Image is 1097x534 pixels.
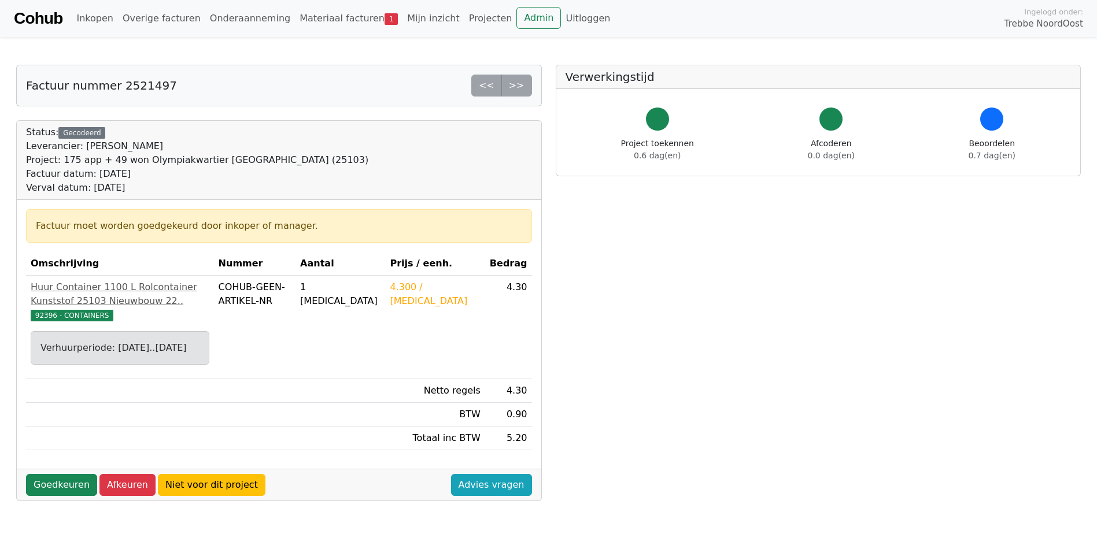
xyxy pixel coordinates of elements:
h5: Factuur nummer 2521497 [26,79,177,92]
div: Verval datum: [DATE] [26,181,368,195]
th: Bedrag [485,252,532,276]
div: Afcoderen [808,138,855,162]
div: Gecodeerd [58,127,105,139]
a: Materiaal facturen1 [295,7,402,30]
a: Onderaanneming [205,7,295,30]
td: Totaal inc BTW [385,427,485,450]
span: 0.0 dag(en) [808,151,855,160]
div: Project: 175 app + 49 won Olympiakwartier [GEOGRAPHIC_DATA] (25103) [26,153,368,167]
td: Netto regels [385,379,485,403]
a: Mijn inzicht [402,7,464,30]
span: 0.6 dag(en) [634,151,681,160]
td: 4.30 [485,276,532,379]
a: Projecten [464,7,517,30]
a: Admin [516,7,561,29]
div: Huur Container 1100 L Rolcontainer Kunststof 25103 Nieuwbouw 22.. [31,280,209,308]
th: Aantal [296,252,385,276]
div: 4.300 / [MEDICAL_DATA] [390,280,480,308]
span: Ingelogd onder: [1024,6,1083,17]
div: Beoordelen [969,138,1015,162]
a: Overige facturen [118,7,205,30]
a: Inkopen [72,7,117,30]
th: Nummer [214,252,296,276]
td: 4.30 [485,379,532,403]
span: 1 [385,13,398,25]
a: Uitloggen [561,7,615,30]
a: Niet voor dit project [158,474,265,496]
div: Verhuurperiode: [DATE]..[DATE] [40,341,200,355]
th: Prijs / eenh. [385,252,485,276]
a: Goedkeuren [26,474,97,496]
a: Huur Container 1100 L Rolcontainer Kunststof 25103 Nieuwbouw 22..92396 - CONTAINERS [31,280,209,322]
th: Omschrijving [26,252,214,276]
span: 0.7 dag(en) [969,151,1015,160]
a: Cohub [14,5,62,32]
div: Status: [26,125,368,195]
h5: Verwerkingstijd [566,70,1072,84]
a: Afkeuren [99,474,156,496]
a: Advies vragen [451,474,532,496]
div: Project toekennen [621,138,694,162]
td: COHUB-GEEN-ARTIKEL-NR [214,276,296,379]
td: BTW [385,403,485,427]
span: Trebbe NoordOost [1004,17,1083,31]
div: 1 [MEDICAL_DATA] [300,280,381,308]
div: Leverancier: [PERSON_NAME] [26,139,368,153]
span: 92396 - CONTAINERS [31,310,113,321]
td: 5.20 [485,427,532,450]
div: Factuur moet worden goedgekeurd door inkoper of manager. [36,219,522,233]
div: Factuur datum: [DATE] [26,167,368,181]
td: 0.90 [485,403,532,427]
